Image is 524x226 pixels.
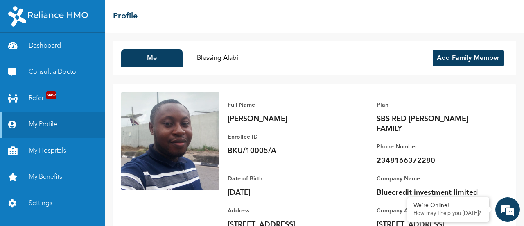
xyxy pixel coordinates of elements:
p: How may I help you today? [413,210,483,217]
span: Conversation [4,199,80,205]
div: We're Online! [413,202,483,209]
p: [PERSON_NAME] [228,114,342,124]
span: We're online! [47,69,113,152]
p: Plan [377,100,491,110]
p: Enrollee ID [228,132,342,142]
p: Phone Number [377,142,491,152]
p: Company Address [377,206,491,216]
p: BKU/10005/A [228,146,342,156]
div: Chat with us now [43,46,138,57]
p: Date of Birth [228,174,342,184]
p: Bluecredit investment limited [377,188,491,198]
button: Me [121,49,183,67]
h2: Profile [113,10,138,23]
img: RelianceHMO's Logo [8,6,88,27]
div: Minimize live chat window [134,4,154,24]
p: Company Name [377,174,491,184]
p: SBS RED [PERSON_NAME] FAMILY [377,114,491,134]
textarea: Type your message and hit 'Enter' [4,156,156,185]
span: New [46,91,56,99]
p: Full Name [228,100,342,110]
img: Enrollee [121,92,219,190]
button: Blessing Alabi [187,49,248,67]
p: 2348166372280 [377,156,491,166]
p: [DATE] [228,188,342,198]
p: Address [228,206,342,216]
img: d_794563401_company_1708531726252_794563401 [15,41,33,62]
button: Add Family Member [433,50,504,66]
div: FAQs [80,185,156,210]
